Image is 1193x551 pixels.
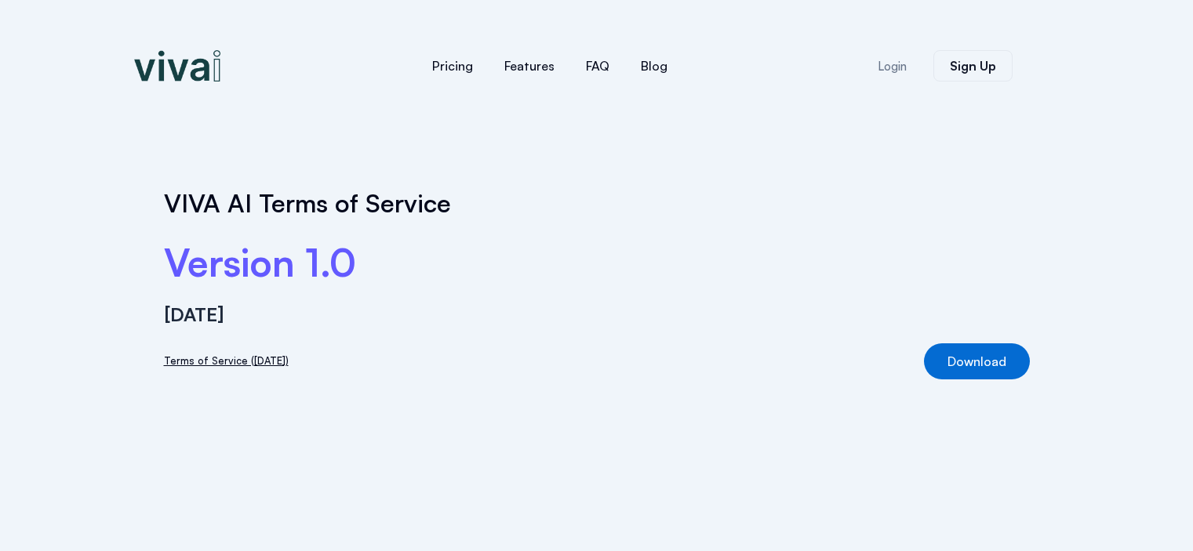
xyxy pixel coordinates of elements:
[924,343,1030,379] a: Download
[322,47,777,85] nav: Menu
[933,50,1013,82] a: Sign Up
[164,353,289,369] a: Terms of Service ([DATE])
[950,60,996,72] span: Sign Up
[164,238,1030,287] h2: Version 1.0
[859,51,926,82] a: Login
[570,47,625,85] a: FAQ
[164,188,1030,218] h1: VIVA AI Terms of Service
[878,60,907,72] span: Login
[416,47,489,85] a: Pricing
[164,303,224,326] strong: [DATE]
[625,47,683,85] a: Blog
[489,47,570,85] a: Features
